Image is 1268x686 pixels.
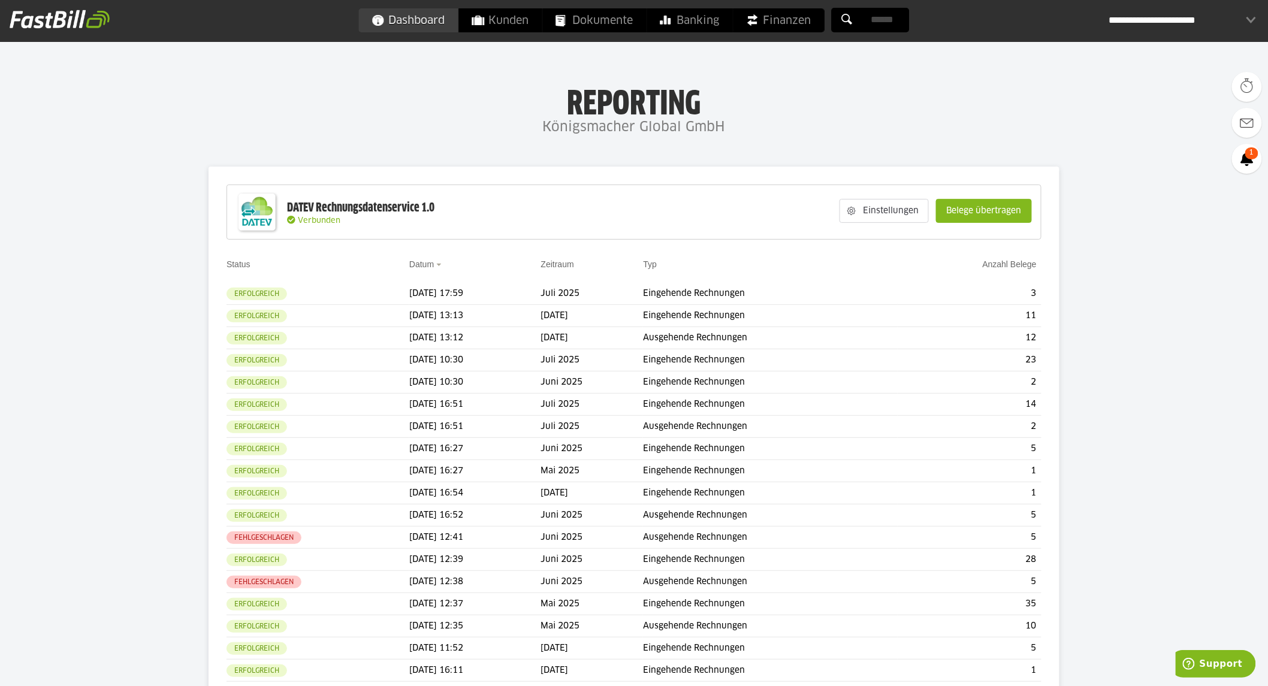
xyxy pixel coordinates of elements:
[643,504,898,527] td: Ausgehende Rechnungen
[541,593,644,615] td: Mai 2025
[898,615,1041,637] td: 10
[227,354,287,367] sl-badge: Erfolgreich
[409,394,541,416] td: [DATE] 16:51
[227,576,301,588] sl-badge: Fehlgeschlagen
[898,571,1041,593] td: 5
[541,615,644,637] td: Mai 2025
[541,259,574,269] a: Zeitraum
[660,8,720,32] span: Banking
[227,398,287,411] sl-badge: Erfolgreich
[227,620,287,633] sl-badge: Erfolgreich
[1245,147,1258,159] span: 1
[898,637,1041,660] td: 5
[227,531,301,544] sl-badge: Fehlgeschlagen
[409,482,541,504] td: [DATE] 16:54
[227,465,287,478] sl-badge: Erfolgreich
[227,288,287,300] sl-badge: Erfolgreich
[409,438,541,460] td: [DATE] 16:27
[409,593,541,615] td: [DATE] 12:37
[227,443,287,455] sl-badge: Erfolgreich
[647,8,733,32] a: Banking
[227,310,287,322] sl-badge: Erfolgreich
[227,598,287,611] sl-badge: Erfolgreich
[227,664,287,677] sl-badge: Erfolgreich
[227,332,287,344] sl-badge: Erfolgreich
[233,188,281,236] img: DATEV-Datenservice Logo
[541,660,644,682] td: [DATE]
[983,259,1037,269] a: Anzahl Belege
[472,8,529,32] span: Kunden
[898,504,1041,527] td: 5
[409,637,541,660] td: [DATE] 11:52
[298,217,340,225] span: Verbunden
[409,327,541,349] td: [DATE] 13:12
[898,460,1041,482] td: 1
[898,438,1041,460] td: 5
[409,527,541,549] td: [DATE] 12:41
[436,264,444,266] img: sort_desc.gif
[898,660,1041,682] td: 1
[541,394,644,416] td: Juli 2025
[643,549,898,571] td: Eingehende Rechnungen
[409,549,541,571] td: [DATE] 12:39
[227,487,287,500] sl-badge: Erfolgreich
[541,637,644,660] td: [DATE]
[541,482,644,504] td: [DATE]
[643,527,898,549] td: Ausgehende Rechnungen
[936,199,1032,223] sl-button: Belege übertragen
[541,416,644,438] td: Juli 2025
[541,349,644,371] td: Juli 2025
[898,305,1041,327] td: 11
[409,349,541,371] td: [DATE] 10:30
[541,438,644,460] td: Juni 2025
[733,8,825,32] a: Finanzen
[543,8,647,32] a: Dokumente
[643,327,898,349] td: Ausgehende Rechnungen
[409,416,541,438] td: [DATE] 16:51
[359,8,458,32] a: Dashboard
[227,642,287,655] sl-badge: Erfolgreich
[227,509,287,522] sl-badge: Erfolgreich
[898,527,1041,549] td: 5
[643,637,898,660] td: Eingehende Rechnungen
[643,283,898,305] td: Eingehende Rechnungen
[10,10,110,29] img: fastbill_logo_white.png
[409,460,541,482] td: [DATE] 16:27
[541,571,644,593] td: Juni 2025
[840,199,929,223] sl-button: Einstellungen
[541,504,644,527] td: Juni 2025
[643,460,898,482] td: Eingehende Rechnungen
[898,549,1041,571] td: 28
[643,482,898,504] td: Eingehende Rechnungen
[643,438,898,460] td: Eingehende Rechnungen
[643,571,898,593] td: Ausgehende Rechnungen
[1176,650,1256,680] iframe: Öffnet ein Widget, in dem Sie weitere Informationen finden
[643,615,898,637] td: Ausgehende Rechnungen
[409,371,541,394] td: [DATE] 10:30
[409,615,541,637] td: [DATE] 12:35
[898,394,1041,416] td: 14
[643,259,657,269] a: Typ
[898,349,1041,371] td: 23
[898,482,1041,504] td: 1
[372,8,445,32] span: Dashboard
[556,8,633,32] span: Dokumente
[227,259,250,269] a: Status
[227,421,287,433] sl-badge: Erfolgreich
[227,376,287,389] sl-badge: Erfolgreich
[227,554,287,566] sl-badge: Erfolgreich
[541,327,644,349] td: [DATE]
[409,504,541,527] td: [DATE] 16:52
[409,660,541,682] td: [DATE] 16:11
[643,394,898,416] td: Eingehende Rechnungen
[541,549,644,571] td: Juni 2025
[409,259,434,269] a: Datum
[409,571,541,593] td: [DATE] 12:38
[409,283,541,305] td: [DATE] 17:59
[1232,144,1262,174] a: 1
[643,593,898,615] td: Eingehende Rechnungen
[541,371,644,394] td: Juni 2025
[898,327,1041,349] td: 12
[898,416,1041,438] td: 2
